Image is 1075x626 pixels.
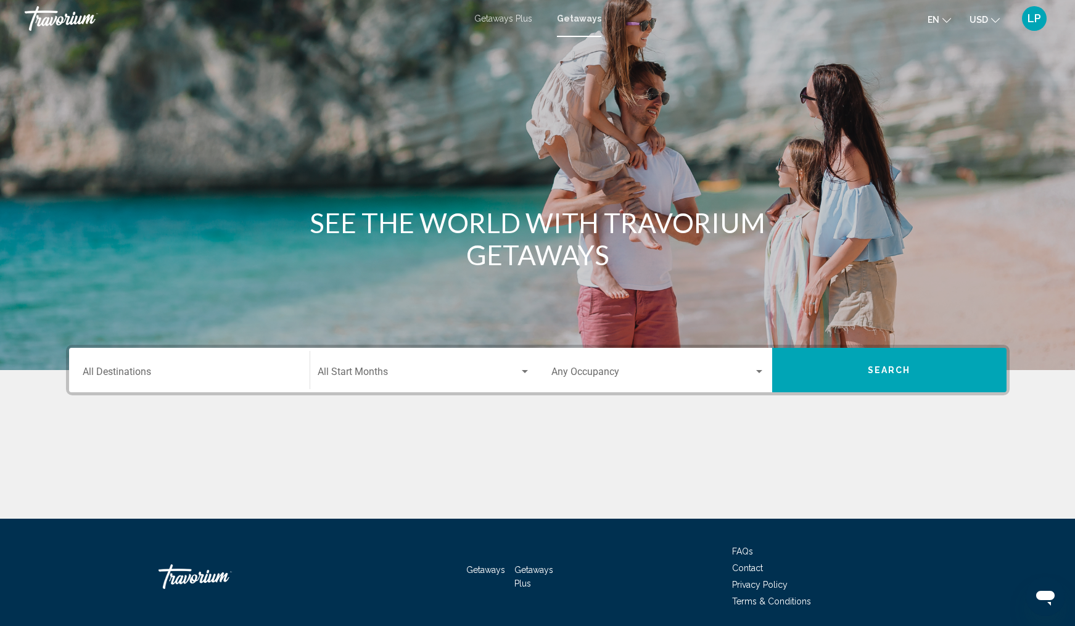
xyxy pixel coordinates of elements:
span: Search [868,366,911,376]
a: Terms & Conditions [732,596,811,606]
a: FAQs [732,546,753,556]
span: en [928,15,939,25]
button: Change currency [970,10,1000,28]
a: Getaways [466,565,505,575]
span: LP [1028,12,1041,25]
button: Search [772,348,1007,392]
a: Getaways Plus [514,565,553,588]
a: Travorium [25,6,462,31]
button: Change language [928,10,951,28]
a: Contact [732,563,763,573]
a: Privacy Policy [732,580,788,590]
iframe: Button to launch messaging window [1026,577,1065,616]
h1: SEE THE WORLD WITH TRAVORIUM GETAWAYS [307,207,769,271]
a: Getaways Plus [474,14,532,23]
button: User Menu [1018,6,1050,31]
div: Search widget [69,348,1007,392]
span: USD [970,15,988,25]
a: Travorium [159,558,282,595]
a: Getaways [557,14,601,23]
